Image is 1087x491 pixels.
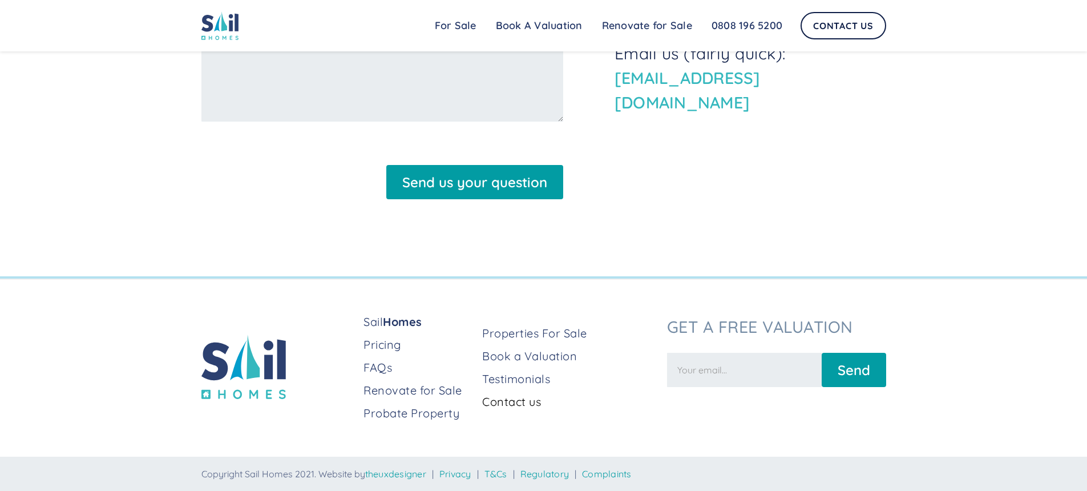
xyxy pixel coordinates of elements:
[615,67,761,112] a: [EMAIL_ADDRESS][DOMAIN_NAME]
[363,337,473,353] a: Pricing
[667,353,822,387] input: Your email...
[201,468,886,480] div: Copyright Sail Homes 2021. Website by | | | |
[667,347,886,387] form: Newsletter Form
[383,315,422,329] strong: Homes
[363,360,473,376] a: FAQs
[363,383,473,399] a: Renovate for Sale
[482,325,657,341] a: Properties For Sale
[363,405,473,421] a: Probate Property
[201,335,286,399] img: sail home logo colored
[801,12,886,39] a: Contact Us
[582,468,632,480] a: Complaints
[592,14,702,37] a: Renovate for Sale
[425,14,486,37] a: For Sale
[439,468,471,480] a: Privacy
[702,14,792,37] a: 0808 196 5200
[667,317,886,336] h3: Get a free valuation
[615,41,886,115] p: Email us (fairly quick):
[482,394,657,410] a: Contact us
[365,468,426,480] a: theuxdesigner
[520,468,569,480] a: Regulatory
[482,348,657,364] a: Book a Valuation
[482,371,657,387] a: Testimonials
[386,165,563,199] input: Send us your question
[201,11,239,40] img: sail home logo colored
[822,353,886,387] input: Send
[484,468,507,480] a: T&Cs
[486,14,592,37] a: Book A Valuation
[363,314,473,330] a: SailHomes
